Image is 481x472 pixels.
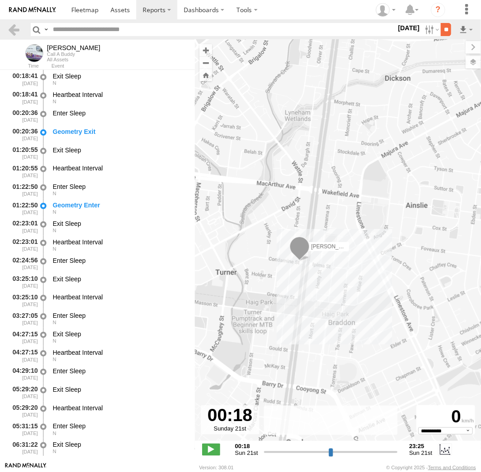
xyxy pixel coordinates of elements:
label: Search Filter Options [421,23,441,36]
div: Enter Sleep [53,312,186,320]
img: rand-logo.svg [9,7,56,13]
div: Heartbeat Interval [53,348,186,357]
div: Peter - View Asset History [47,44,100,51]
div: 05:29:20 [DATE] [7,384,39,401]
div: 02:23:01 [DATE] [7,218,39,235]
div: Geometry Exit [53,128,186,136]
div: Event [51,64,195,69]
div: Exit Sleep [53,330,186,338]
div: 04:27:15 [DATE] [7,329,39,345]
div: 00:20:36 [DATE] [7,126,39,143]
span: Heading: 4 [53,209,56,215]
div: Heartbeat Interval [53,164,186,172]
div: 02:23:01 [DATE] [7,237,39,253]
span: Heading: 3 [53,431,56,436]
div: 05:29:20 [DATE] [7,403,39,419]
span: Heading: 4 [53,228,56,233]
div: Time [7,64,39,69]
div: 05:31:15 [DATE] [7,421,39,438]
a: Visit our Website [5,463,46,472]
span: Heading: 6 [53,449,56,454]
span: Heading: 7 [53,99,56,104]
div: © Copyright 2025 - [386,465,476,470]
button: Zoom out [199,56,212,69]
div: 00:20:36 [DATE] [7,108,39,124]
div: 06:31:22 [DATE] [7,439,39,456]
div: Call A Buddy [47,51,100,57]
div: Heartbeat Interval [53,238,186,246]
span: Heading: 3 [53,320,56,325]
div: 00:18:41 [DATE] [7,89,39,106]
a: Back to previous Page [7,23,20,36]
span: Heading: 4 [53,246,56,252]
div: Enter Sleep [53,257,186,265]
span: Sun 21st Sep 2025 [235,449,258,456]
i: ? [431,3,445,17]
div: 01:22:50 [DATE] [7,200,39,216]
div: Geometry Enter [53,201,186,209]
div: Exit Sleep [53,72,186,80]
div: 03:27:05 [DATE] [7,310,39,327]
div: Heartbeat Interval [53,404,186,412]
div: 02:24:56 [DATE] [7,255,39,272]
div: Enter Sleep [53,183,186,191]
div: 00:18:41 [DATE] [7,71,39,87]
label: Search Query [42,23,50,36]
span: Heading: 3 [53,338,56,344]
label: [DATE] [396,23,421,33]
div: Heartbeat Interval [53,91,186,99]
div: Enter Sleep [53,422,186,430]
div: Exit Sleep [53,220,186,228]
div: Heartbeat Interval [53,293,186,301]
span: [PERSON_NAME] [311,243,356,250]
div: 03:25:10 [DATE] [7,292,39,309]
div: Exit Sleep [53,385,186,394]
div: Exit Sleep [53,146,186,154]
div: 01:20:55 [DATE] [7,145,39,161]
span: Heading: 7 [53,80,56,86]
span: Heading: 3 [53,357,56,362]
span: Sun 21st Sep 2025 [409,449,432,456]
div: 0 [418,407,474,427]
div: All Assets [47,57,100,62]
strong: 00:18 [235,443,258,449]
div: Exit Sleep [53,275,186,283]
strong: 23:25 [409,443,432,449]
div: Exit Sleep [53,440,186,449]
div: 04:27:15 [DATE] [7,347,39,364]
label: Export results as... [458,23,474,36]
div: Helen Mason [373,3,399,17]
div: 01:22:50 [DATE] [7,181,39,198]
button: Zoom in [199,44,212,56]
div: 01:20:55 [DATE] [7,163,39,180]
a: Terms and Conditions [428,465,476,470]
span: Heading: 4 [53,191,56,196]
div: Enter Sleep [53,109,186,117]
label: Play/Stop [202,444,220,455]
div: 04:29:10 [DATE] [7,366,39,382]
div: 03:25:10 [DATE] [7,274,39,290]
button: Zoom Home [199,69,212,81]
div: Version: 308.01 [199,465,234,470]
div: Enter Sleep [53,367,186,375]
